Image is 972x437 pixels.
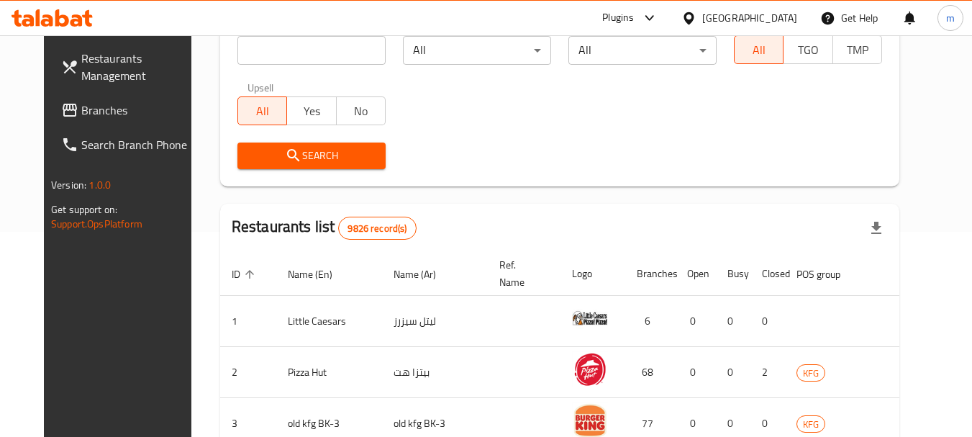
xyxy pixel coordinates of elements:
[81,136,195,153] span: Search Branch Phone
[286,96,336,125] button: Yes
[789,40,827,60] span: TGO
[602,9,634,27] div: Plugins
[797,365,825,382] span: KFG
[51,200,117,219] span: Get support on:
[50,127,206,162] a: Search Branch Phone
[51,215,142,233] a: Support.OpsPlatform
[237,36,386,65] input: Search for restaurant name or ID..
[832,35,882,64] button: TMP
[796,266,859,283] span: POS group
[382,296,488,347] td: ليتل سيزرز
[946,10,955,26] span: m
[797,416,825,433] span: KFG
[403,36,551,65] div: All
[839,40,876,60] span: TMP
[676,252,716,296] th: Open
[244,101,281,122] span: All
[247,82,274,92] label: Upsell
[499,256,543,291] span: Ref. Name
[676,347,716,398] td: 0
[220,347,276,398] td: 2
[625,347,676,398] td: 68
[568,36,717,65] div: All
[572,300,608,336] img: Little Caesars
[394,266,455,283] span: Name (Ar)
[237,143,386,169] button: Search
[276,296,382,347] td: Little Caesars
[288,266,351,283] span: Name (En)
[750,347,785,398] td: 2
[716,252,750,296] th: Busy
[81,102,195,119] span: Branches
[676,296,716,347] td: 0
[232,216,417,240] h2: Restaurants list
[740,40,778,60] span: All
[249,147,374,165] span: Search
[859,211,894,245] div: Export file
[293,101,330,122] span: Yes
[750,296,785,347] td: 0
[382,347,488,398] td: بيتزا هت
[702,10,797,26] div: [GEOGRAPHIC_DATA]
[783,35,832,64] button: TGO
[750,252,785,296] th: Closed
[716,347,750,398] td: 0
[572,351,608,387] img: Pizza Hut
[237,96,287,125] button: All
[716,296,750,347] td: 0
[625,252,676,296] th: Branches
[81,50,195,84] span: Restaurants Management
[276,347,382,398] td: Pizza Hut
[50,41,206,93] a: Restaurants Management
[336,96,386,125] button: No
[51,176,86,194] span: Version:
[342,101,380,122] span: No
[220,296,276,347] td: 1
[560,252,625,296] th: Logo
[734,35,783,64] button: All
[50,93,206,127] a: Branches
[88,176,111,194] span: 1.0.0
[625,296,676,347] td: 6
[338,217,416,240] div: Total records count
[339,222,415,235] span: 9826 record(s)
[232,266,259,283] span: ID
